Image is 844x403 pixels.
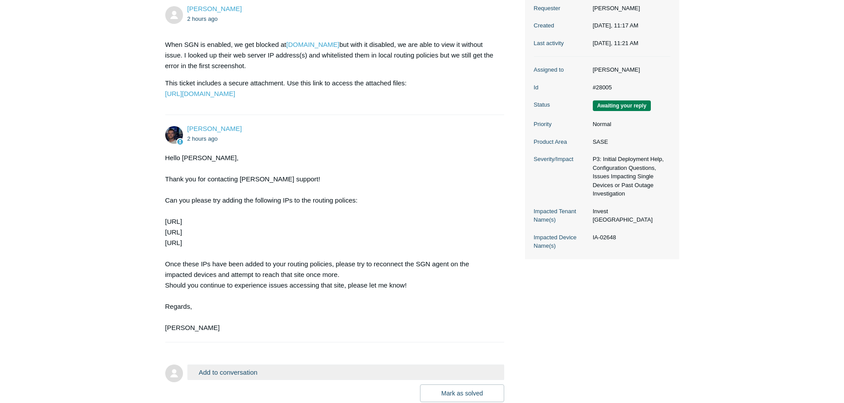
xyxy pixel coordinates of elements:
dd: #28005 [588,83,670,92]
a: [URL][DOMAIN_NAME] [165,90,235,97]
time: 09/09/2025, 11:17 [187,15,218,22]
dd: [PERSON_NAME] [588,65,670,74]
a: [PERSON_NAME] [187,125,242,132]
time: 09/09/2025, 11:17 [593,22,638,29]
dt: Created [534,21,588,30]
dd: IA-02648 [588,233,670,242]
dt: Impacted Device Name(s) [534,233,588,250]
span: We are waiting for you to respond [593,100,651,111]
dd: SASE [588,138,670,146]
dd: Normal [588,120,670,129]
dt: Last activity [534,39,588,48]
div: Hello [PERSON_NAME], Thank you for contacting [PERSON_NAME] support! Can you please try adding th... [165,153,496,333]
a: [PERSON_NAME] [187,5,242,12]
p: This ticket includes a secure attachment. Use this link to access the attached files: [165,78,496,99]
dd: Invest [GEOGRAPHIC_DATA] [588,207,670,224]
dt: Impacted Tenant Name(s) [534,207,588,224]
button: Mark as solved [420,384,504,402]
time: 09/09/2025, 11:21 [593,40,638,46]
dt: Status [534,100,588,109]
dd: P3: Initial Deployment Help, Configuration Questions, Issues Impacting Single Devices or Past Out... [588,155,670,198]
time: 09/09/2025, 11:21 [187,135,218,142]
dt: Severity/Impact [534,155,588,164]
dd: [PERSON_NAME] [588,4,670,13]
dt: Priority [534,120,588,129]
a: [DOMAIN_NAME] [286,41,339,48]
dt: Product Area [534,138,588,146]
dt: Assigned to [534,65,588,74]
dt: Id [534,83,588,92]
p: When SGN is enabled, we get blocked at but with it disabled, we are able to view it without issue... [165,39,496,71]
dt: Requester [534,4,588,13]
span: Nick Boggs [187,5,242,12]
span: Connor Davis [187,125,242,132]
button: Add to conversation [187,365,505,380]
